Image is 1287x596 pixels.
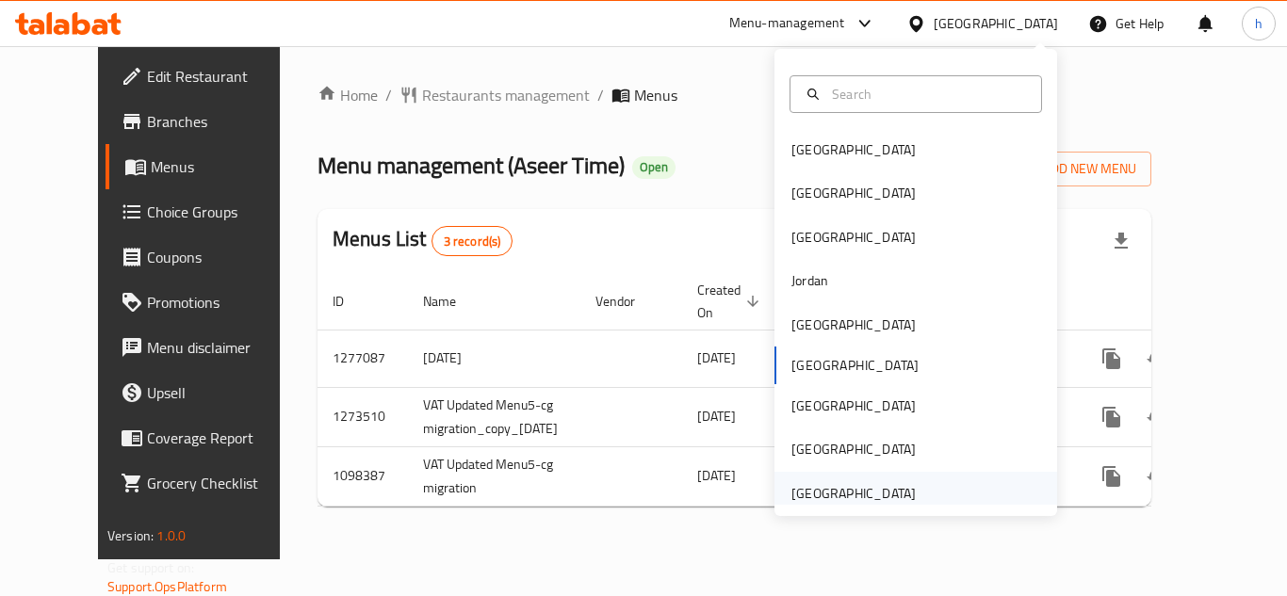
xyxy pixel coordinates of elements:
div: [GEOGRAPHIC_DATA] [934,13,1058,34]
div: Open [632,156,676,179]
div: Menu-management [729,12,845,35]
button: Change Status [1134,395,1180,440]
span: Vendor [595,290,660,313]
span: Restaurants management [422,84,590,106]
div: Jordan [791,270,828,291]
div: Total records count [432,226,513,256]
span: [DATE] [697,346,736,370]
th: Actions [1074,273,1285,330]
button: Add New Menu [1005,152,1151,186]
span: 3 record(s) [432,233,513,250]
span: Choice Groups [147,201,298,223]
td: 1273510 [318,387,408,446]
button: more [1089,454,1134,499]
a: Grocery Checklist [106,460,313,506]
div: [GEOGRAPHIC_DATA] [791,183,916,203]
span: Edit Restaurant [147,65,298,88]
td: VAT Updated Menu5-cg migration_copy_[DATE] [408,387,580,446]
span: Coverage Report [147,427,298,449]
span: Menus [151,155,298,178]
a: Menus [106,144,313,189]
a: Branches [106,99,313,144]
button: Change Status [1134,454,1180,499]
span: h [1255,13,1263,34]
span: Upsell [147,381,298,404]
span: Coupons [147,246,298,268]
span: [DATE] [697,463,736,488]
span: Menus [634,84,677,106]
span: Get support on: [107,556,194,580]
a: Home [318,84,378,106]
h2: Menus List [333,225,513,256]
div: [GEOGRAPHIC_DATA] [791,395,916,416]
div: [GEOGRAPHIC_DATA] [791,139,916,160]
span: 1.0.0 [156,524,186,548]
a: Edit Restaurant [106,54,313,99]
span: Grocery Checklist [147,472,298,494]
button: Change Status [1134,336,1180,381]
nav: breadcrumb [318,84,1151,106]
div: Export file [1099,218,1144,264]
a: Choice Groups [106,189,313,234]
span: ID [333,290,368,313]
td: 1098387 [318,446,408,506]
a: Promotions [106,280,313,325]
table: enhanced table [318,273,1285,507]
a: Restaurants management [399,84,590,106]
input: Search [824,84,1030,105]
span: Version: [107,524,154,548]
a: Upsell [106,370,313,415]
span: [DATE] [697,404,736,428]
td: VAT Updated Menu5-cg migration [408,446,580,506]
div: [GEOGRAPHIC_DATA] [791,483,916,504]
a: Coupons [106,234,313,280]
button: more [1089,395,1134,440]
td: [DATE] [408,330,580,387]
button: more [1089,336,1134,381]
span: Add New Menu [1020,157,1136,181]
span: Menu management ( Aseer Time ) [318,144,625,186]
a: Coverage Report [106,415,313,460]
span: Created On [697,279,765,324]
span: Open [632,159,676,175]
span: Menu disclaimer [147,336,298,359]
li: / [597,84,604,106]
span: Promotions [147,291,298,314]
td: 1277087 [318,330,408,387]
span: Branches [147,110,298,133]
a: Menu disclaimer [106,325,313,370]
div: [GEOGRAPHIC_DATA] [791,227,916,248]
div: [GEOGRAPHIC_DATA] [791,439,916,459]
div: [GEOGRAPHIC_DATA] [791,314,916,335]
span: Name [423,290,481,313]
li: / [385,84,392,106]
